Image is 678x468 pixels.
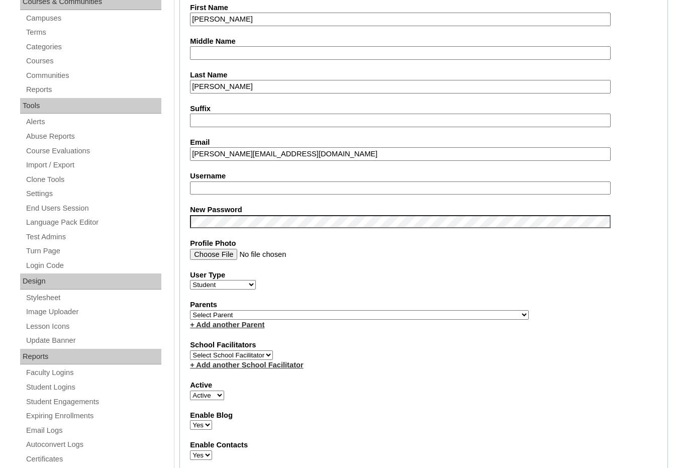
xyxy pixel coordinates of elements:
label: Last Name [190,70,657,80]
a: End Users Session [25,202,161,215]
a: Abuse Reports [25,130,161,143]
label: First Name [190,3,657,13]
a: Update Banner [25,334,161,347]
a: Turn Page [25,245,161,257]
div: Design [20,273,161,290]
a: + Add another School Facilitator [190,361,303,369]
a: Language Pack Editor [25,216,161,229]
a: Settings [25,188,161,200]
div: Tools [20,98,161,114]
a: Clone Tools [25,173,161,186]
label: Suffix [190,104,657,114]
a: Student Logins [25,381,161,394]
a: Import / Export [25,159,161,171]
a: Login Code [25,259,161,272]
label: Enable Blog [190,410,657,421]
a: Expiring Enrollments [25,410,161,422]
a: Terms [25,26,161,39]
label: Username [190,171,657,181]
label: Middle Name [190,36,657,47]
a: Image Uploader [25,306,161,318]
a: Lesson Icons [25,320,161,333]
a: Categories [25,41,161,53]
a: Courses [25,55,161,67]
a: Email Logs [25,424,161,437]
a: Alerts [25,116,161,128]
a: Test Admins [25,231,161,243]
label: School Facilitators [190,340,657,350]
a: + Add another Parent [190,321,264,329]
a: Certificates [25,453,161,465]
label: Profile Photo [190,238,657,249]
a: Autoconvert Logs [25,438,161,451]
div: Reports [20,349,161,365]
label: Enable Contacts [190,440,657,450]
a: Student Engagements [25,396,161,408]
label: Parents [190,300,657,310]
label: User Type [190,270,657,280]
label: Active [190,380,657,391]
a: Faculty Logins [25,366,161,379]
a: Stylesheet [25,292,161,304]
label: New Password [190,205,657,215]
a: Campuses [25,12,161,25]
a: Reports [25,83,161,96]
label: Email [190,137,657,148]
a: Communities [25,69,161,82]
a: Course Evaluations [25,145,161,157]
